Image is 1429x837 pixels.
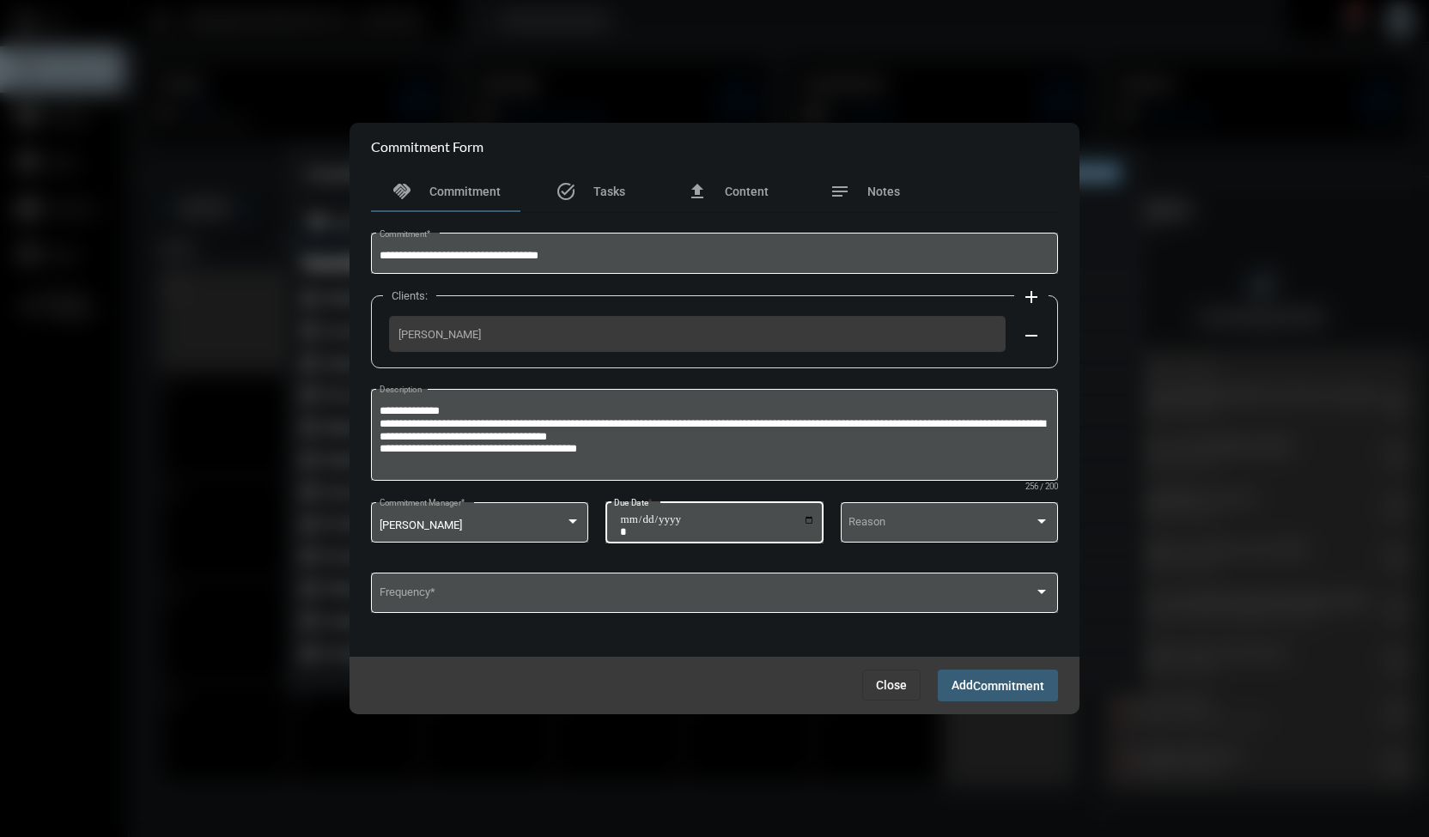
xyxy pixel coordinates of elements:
mat-icon: handshake [392,181,412,202]
label: Clients: [383,289,436,302]
span: Commitment [429,185,501,198]
mat-icon: task_alt [556,181,576,202]
mat-icon: remove [1021,325,1042,346]
span: [PERSON_NAME] [380,519,462,531]
mat-icon: notes [830,181,850,202]
mat-hint: 256 / 200 [1025,482,1058,492]
span: Close [876,678,907,692]
span: Add [952,678,1044,692]
button: Close [862,670,921,701]
mat-icon: file_upload [687,181,708,202]
button: AddCommitment [938,670,1058,701]
mat-icon: add [1021,287,1042,307]
span: Notes [867,185,900,198]
h2: Commitment Form [371,138,483,155]
span: Content [725,185,769,198]
span: Tasks [593,185,625,198]
span: Commitment [973,679,1044,693]
span: [PERSON_NAME] [398,328,996,341]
